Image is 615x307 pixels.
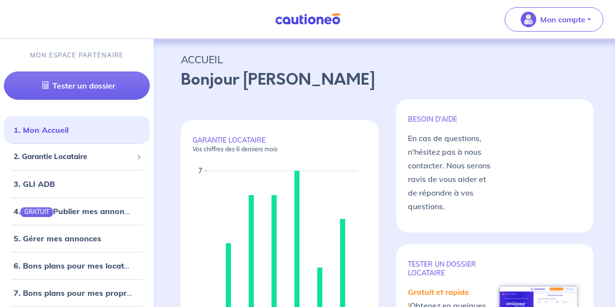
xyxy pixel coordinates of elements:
p: TESTER un dossier locataire [408,260,495,277]
div: 1. Mon Accueil [4,120,150,140]
p: MON ESPACE PARTENAIRE [30,51,124,60]
span: 2. Garantie Locataire [14,151,133,163]
p: Bonjour [PERSON_NAME] [181,68,588,91]
div: 4.GRATUITPublier mes annonces [4,201,150,221]
a: 4.GRATUITPublier mes annonces [14,206,137,216]
a: Tester un dossier [4,72,150,100]
button: illu_account_valid_menu.svgMon compte [505,7,603,32]
a: 7. Bons plans pour mes propriétaires [14,288,155,298]
p: ACCUEIL [181,51,588,68]
div: 5. Gérer mes annonces [4,229,150,248]
img: illu_account_valid_menu.svg [521,12,536,27]
p: BESOIN D'AIDE [408,115,495,124]
div: 3. GLI ADB [4,174,150,194]
p: Mon compte [540,14,585,25]
img: Cautioneo [271,13,344,25]
a: 6. Bons plans pour mes locataires [14,261,142,271]
a: 3. GLI ADB [14,179,55,189]
div: 7. Bons plans pour mes propriétaires [4,283,150,303]
p: En cas de questions, n'hésitez pas à nous contacter. Nous serons ravis de vous aider et de répond... [408,131,495,213]
text: 7 [198,166,202,175]
div: 2. Garantie Locataire [4,147,150,166]
div: 6. Bons plans pour mes locataires [4,256,150,275]
p: GARANTIE LOCATAIRE [193,136,367,153]
a: 5. Gérer mes annonces [14,234,101,243]
a: 1. Mon Accueil [14,125,69,135]
em: Vos chiffres des 6 derniers mois [193,145,278,153]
